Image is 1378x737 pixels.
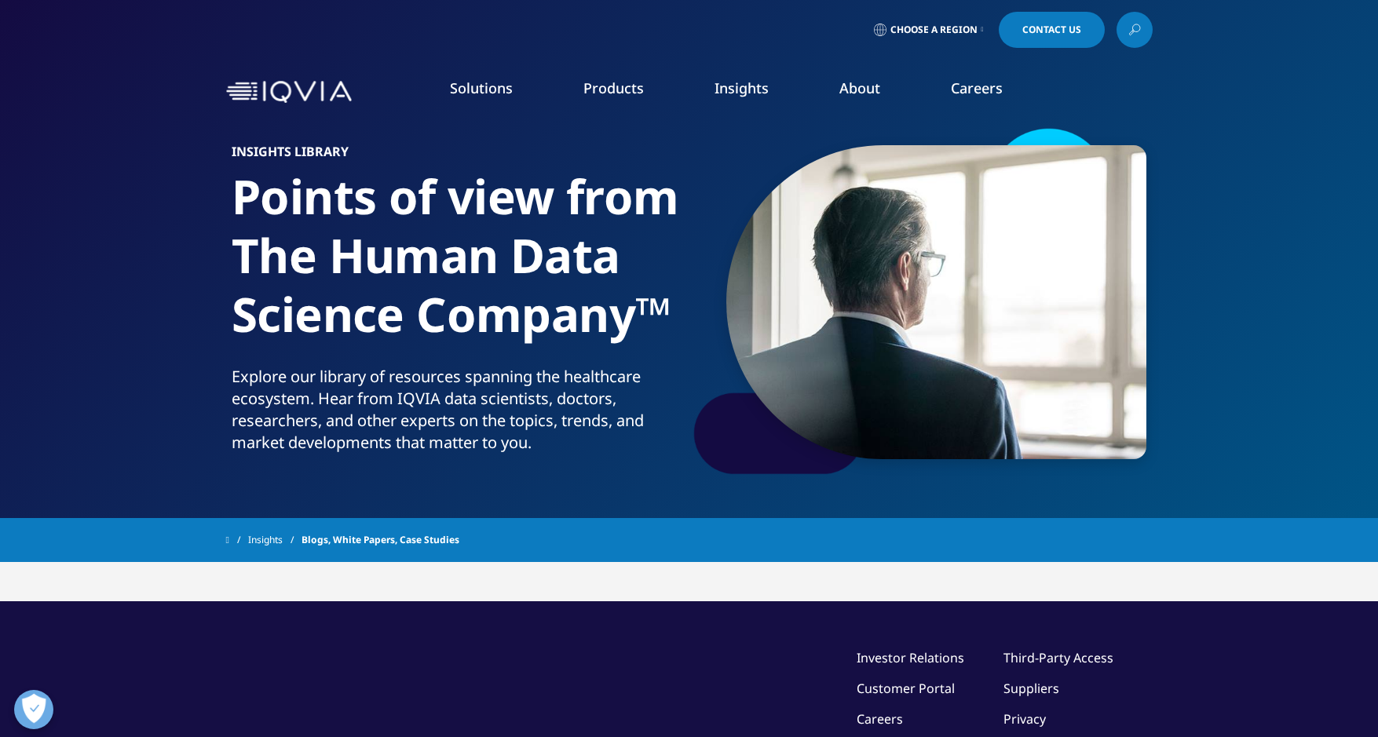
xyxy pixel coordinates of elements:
a: Insights [248,526,302,554]
a: Products [583,78,644,97]
a: Insights [715,78,769,97]
span: Blogs, White Papers, Case Studies [302,526,459,554]
a: About [839,78,880,97]
a: Suppliers [1003,680,1059,697]
a: Investor Relations [857,649,964,666]
img: gettyimages-994519422-900px.jpg [726,145,1146,459]
a: Solutions [450,78,513,97]
p: Explore our library of resources spanning the healthcare ecosystem. Hear from IQVIA data scientis... [232,366,683,463]
button: 優先設定センターを開く [14,690,53,729]
h6: Insights Library [232,145,683,167]
a: Contact Us [999,12,1105,48]
span: Contact Us [1022,25,1081,35]
a: Privacy [1003,710,1046,728]
a: Careers [951,78,1003,97]
nav: Primary [358,55,1153,129]
h1: Points of view from The Human Data Science Company™ [232,167,683,366]
span: Choose a Region [890,24,978,36]
img: IQVIA Healthcare Information Technology and Pharma Clinical Research Company [226,81,352,104]
a: Third-Party Access [1003,649,1113,666]
a: Careers [857,710,903,728]
a: Customer Portal [857,680,955,697]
